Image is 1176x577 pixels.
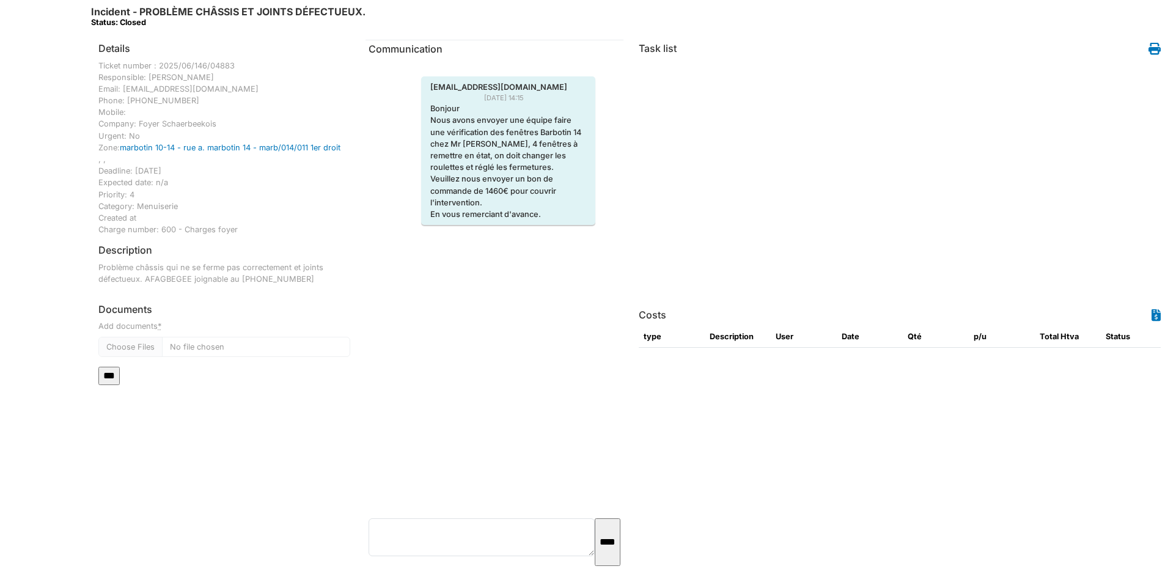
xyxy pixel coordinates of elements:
[837,326,903,348] th: Date
[639,43,677,54] h6: Task list
[484,93,533,103] span: [DATE] 14:15
[98,320,161,332] label: Add documents
[1101,326,1167,348] th: Status
[91,6,366,28] h6: Incident - PROBLÈME CHÂSSIS ET JOINTS DÉFECTUEUX.
[421,81,576,93] span: [EMAIL_ADDRESS][DOMAIN_NAME]
[771,326,837,348] th: User
[430,103,586,220] p: Bonjour Nous avons envoyer une équipe faire une vérification des fenêtres Barbotin 14 chez Mr [PE...
[903,326,969,348] th: Qté
[639,309,666,321] h6: Costs
[705,326,771,348] th: Description
[98,304,350,315] h6: Documents
[969,326,1035,348] th: p/u
[1060,332,1079,341] span: translation missing: en.HTVA
[639,326,705,348] th: type
[158,322,161,331] abbr: required
[91,18,366,27] div: Status: Closed
[98,43,130,54] h6: Details
[98,244,152,256] h6: Description
[98,262,350,285] p: Problème châssis qui ne se ferme pas correctement et joints défectueux. AFAGBEGEE joignable au [P...
[1148,43,1161,55] i: Work order
[369,43,443,55] span: translation missing: en.communication.communication
[1040,332,1059,341] span: translation missing: en.total
[120,143,340,152] a: marbotin 10-14 - rue a. marbotin 14 - marb/014/011 1er droit
[98,60,350,236] div: Ticket number : 2025/06/146/04883 Responsible: [PERSON_NAME] Email: [EMAIL_ADDRESS][DOMAIN_NAME] ...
